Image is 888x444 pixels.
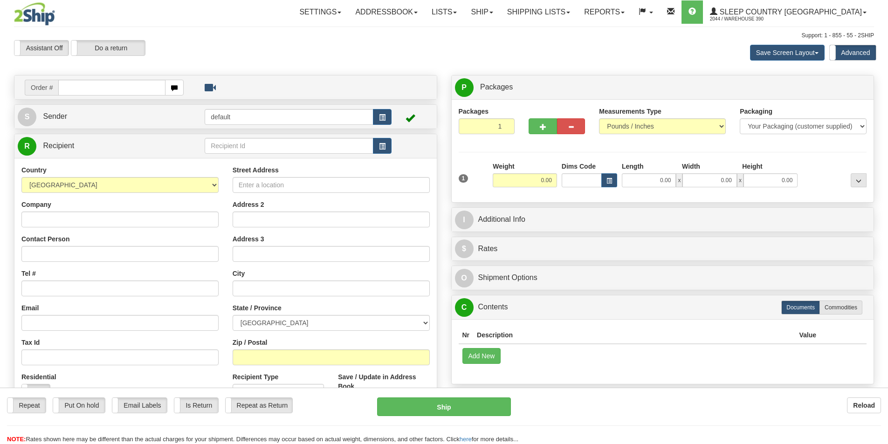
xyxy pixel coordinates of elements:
[338,372,429,391] label: Save / Update in Address Book
[425,0,464,24] a: Lists
[233,269,245,278] label: City
[742,162,763,171] label: Height
[205,138,373,154] input: Recipient Id
[460,436,472,443] a: here
[43,142,74,150] span: Recipient
[717,8,862,16] span: Sleep Country [GEOGRAPHIC_DATA]
[455,298,474,317] span: C
[682,162,700,171] label: Width
[455,269,474,287] span: O
[7,436,26,443] span: NOTE:
[867,174,887,269] iframe: chat widget
[847,397,881,413] button: Reload
[819,301,862,314] label: Commodities
[233,303,282,313] label: State / Province
[455,211,474,229] span: I
[174,398,218,413] label: Is Return
[18,107,205,126] a: S Sender
[71,41,145,55] label: Do a return
[740,107,772,116] label: Packaging
[577,0,632,24] a: Reports
[781,301,820,314] label: Documents
[622,162,644,171] label: Length
[233,165,279,175] label: Street Address
[676,173,682,187] span: x
[851,173,867,187] div: ...
[21,269,36,278] label: Tel #
[473,327,795,344] th: Description
[21,338,40,347] label: Tax Id
[830,45,876,60] label: Advanced
[205,109,373,125] input: Sender Id
[455,298,871,317] a: CContents
[233,338,268,347] label: Zip / Postal
[795,327,820,344] th: Value
[455,78,474,97] span: P
[112,398,167,413] label: Email Labels
[233,200,264,209] label: Address 2
[22,384,50,399] label: No
[14,41,69,55] label: Assistant Off
[377,397,511,416] button: Ship
[703,0,874,24] a: Sleep Country [GEOGRAPHIC_DATA] 2044 / Warehouse 390
[455,239,871,259] a: $Rates
[459,107,489,116] label: Packages
[18,137,36,156] span: R
[455,210,871,229] a: IAdditional Info
[233,372,279,382] label: Recipient Type
[459,174,468,183] span: 1
[21,165,47,175] label: Country
[21,200,51,209] label: Company
[464,0,500,24] a: Ship
[21,303,39,313] label: Email
[455,78,871,97] a: P Packages
[710,14,780,24] span: 2044 / Warehouse 390
[233,234,264,244] label: Address 3
[18,137,184,156] a: R Recipient
[43,112,67,120] span: Sender
[462,348,501,364] button: Add New
[493,162,514,171] label: Weight
[21,234,69,244] label: Contact Person
[750,45,825,61] button: Save Screen Layout
[455,239,474,258] span: $
[348,0,425,24] a: Addressbook
[233,177,430,193] input: Enter a location
[737,173,743,187] span: x
[18,108,36,126] span: S
[455,268,871,287] a: OShipment Options
[853,402,875,409] b: Reload
[25,80,58,96] span: Order #
[7,398,46,413] label: Repeat
[500,0,577,24] a: Shipping lists
[14,2,55,26] img: logo2044.jpg
[53,398,105,413] label: Put On hold
[562,162,596,171] label: Dims Code
[292,0,348,24] a: Settings
[480,83,513,91] span: Packages
[226,398,292,413] label: Repeat as Return
[459,327,474,344] th: Nr
[14,32,874,40] div: Support: 1 - 855 - 55 - 2SHIP
[21,372,56,382] label: Residential
[599,107,661,116] label: Measurements Type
